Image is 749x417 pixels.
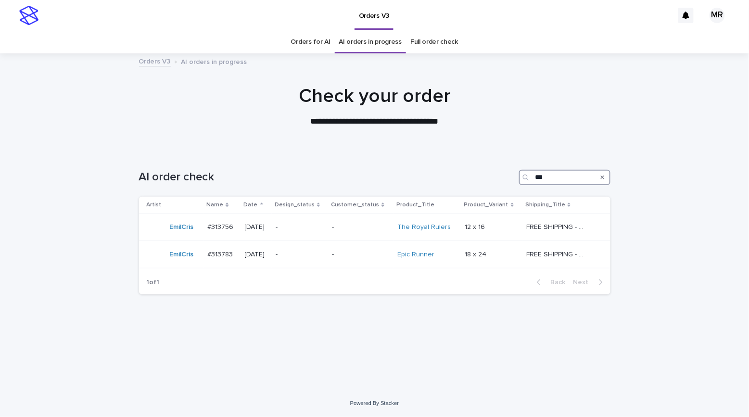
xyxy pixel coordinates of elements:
h1: Check your order [139,85,610,108]
p: 12 x 16 [465,221,487,231]
a: Orders for AI [291,31,330,53]
p: [DATE] [245,251,268,259]
p: Design_status [275,200,315,210]
p: [DATE] [245,223,268,231]
p: FREE SHIPPING - preview in 1-2 business days, after your approval delivery will take 5-10 b.d. [526,249,588,259]
p: - [276,251,324,259]
p: 1 of 1 [139,271,167,294]
p: - [332,251,390,259]
a: The Royal Rulers [397,223,451,231]
p: 18 x 24 [465,249,489,259]
p: - [332,223,390,231]
img: stacker-logo-s-only.png [19,6,38,25]
tr: EmilCris #313756#313756 [DATE]--The Royal Rulers 12 x 1612 x 16 FREE SHIPPING - preview in 1-2 bu... [139,214,610,241]
span: Back [545,279,566,286]
h1: AI order check [139,170,515,184]
a: Orders V3 [139,55,171,66]
p: - [276,223,324,231]
p: #313756 [207,221,235,231]
a: Powered By Stacker [350,400,399,406]
p: Date [244,200,258,210]
p: Artist [147,200,162,210]
p: AI orders in progress [181,56,247,66]
a: AI orders in progress [339,31,402,53]
p: #313783 [207,249,235,259]
input: Search [519,170,610,185]
p: Product_Variant [464,200,508,210]
p: Product_Title [396,200,434,210]
a: EmilCris [170,223,194,231]
a: Full order check [410,31,458,53]
span: Next [573,279,595,286]
div: MR [710,8,725,23]
button: Next [570,278,610,287]
a: Epic Runner [397,251,434,259]
p: Name [206,200,223,210]
a: EmilCris [170,251,194,259]
tr: EmilCris #313783#313783 [DATE]--Epic Runner 18 x 2418 x 24 FREE SHIPPING - preview in 1-2 busines... [139,241,610,268]
p: Customer_status [331,200,379,210]
p: Shipping_Title [525,200,565,210]
button: Back [529,278,570,287]
p: FREE SHIPPING - preview in 1-2 business days, after your approval delivery will take 5-10 b.d. [526,221,588,231]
